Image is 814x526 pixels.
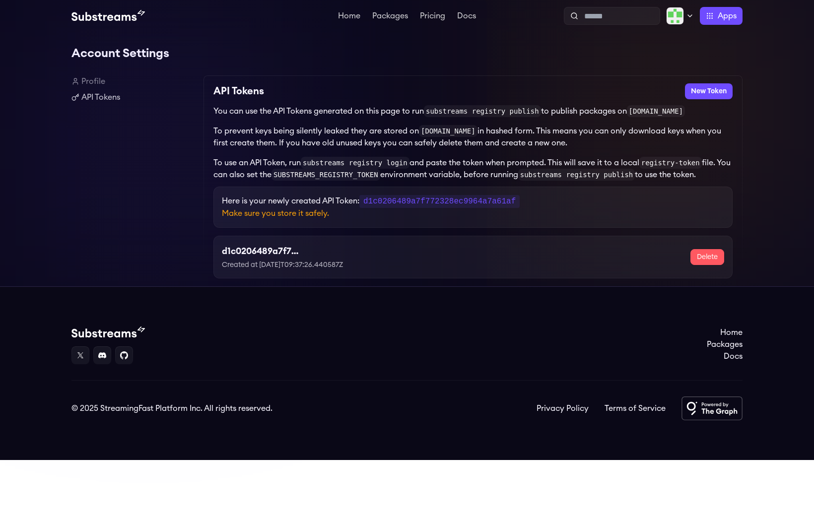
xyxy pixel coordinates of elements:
div: © 2025 StreamingFast Platform Inc. All rights reserved. [71,402,272,414]
a: Pricing [418,12,447,22]
p: You can use the API Tokens generated on this page to run to publish packages on [213,105,733,117]
a: Docs [455,12,478,22]
a: Home [707,327,743,338]
code: registry-token [639,157,702,169]
span: Apps [718,10,737,22]
code: SUBSTREAMS_REGISTRY_TOKEN [271,169,380,181]
p: Here is your newly created API Token: [222,195,724,207]
code: d1c0206489a7f772328ec9964a7a61af [359,195,520,208]
a: Privacy Policy [537,402,589,414]
a: Packages [370,12,410,22]
a: Profile [71,75,196,87]
a: Packages [707,338,743,350]
code: substreams registry publish [424,105,541,117]
p: Created at [DATE]T09:37:26.440587Z [222,260,381,270]
code: substreams registry login [301,157,409,169]
img: Substream's logo [71,327,145,338]
code: substreams registry publish [518,169,635,181]
p: Make sure you store it safely. [222,207,724,219]
h2: API Tokens [213,83,264,99]
code: [DOMAIN_NAME] [419,125,477,137]
button: New Token [685,83,733,99]
a: Terms of Service [605,402,666,414]
p: To use an API Token, run and paste the token when prompted. This will save it to a local file. Yo... [213,157,733,181]
img: Profile [666,7,684,25]
button: Delete [690,249,724,265]
code: [DOMAIN_NAME] [627,105,685,117]
img: Powered by The Graph [681,396,743,420]
h3: d1c0206489a7f772328ec9964a7a61af [222,244,302,258]
p: To prevent keys being silently leaked they are stored on in hashed form. This means you can only ... [213,125,733,149]
a: Docs [707,350,743,362]
h1: Account Settings [71,44,743,64]
a: Home [336,12,362,22]
img: Substream's logo [71,10,145,22]
a: API Tokens [71,91,196,103]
